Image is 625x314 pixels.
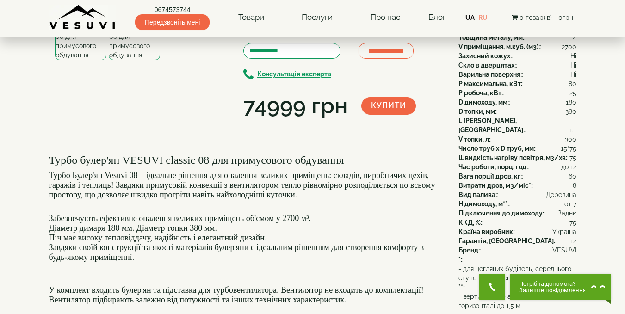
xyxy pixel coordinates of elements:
[552,227,576,236] span: Україна
[569,153,576,162] span: 75
[458,108,496,115] b: D топки, мм:
[458,199,576,209] div: :
[49,285,424,304] font: У комплект входить булер'ян та підставка для турбовентилятора. Вентилятор не входить до комплекта...
[458,98,576,107] div: :
[569,218,576,227] span: 75
[552,246,576,255] span: VESUVI
[458,255,576,264] div: :
[569,172,576,181] span: 60
[458,70,576,79] div: :
[458,237,555,245] b: Гарантія, [GEOGRAPHIC_DATA]:
[135,5,210,14] a: 0674573744
[458,228,514,235] b: Країна виробник:
[49,154,344,166] font: Турбо булер'ян VESUVI classic 08 для примусового обдування
[458,162,576,172] div: :
[570,51,576,61] span: Ні
[458,145,535,152] b: Число труб x D труб, мм:
[564,199,576,209] span: от 7
[458,209,576,218] div: :
[561,144,576,153] span: 15*75
[458,264,576,283] span: - для цегляних будівель, середнього ступеня утеплення
[458,191,497,198] b: Вид палива:
[570,61,576,70] span: Ні
[458,190,576,199] div: :
[566,98,576,107] span: 180
[478,14,488,21] a: RU
[458,79,576,88] div: :
[458,172,522,180] b: Вага порції дров, кг:
[458,71,522,78] b: Варильна поверхня:
[458,135,576,144] div: :
[243,90,347,122] div: 74999 грн
[479,274,505,300] button: Get Call button
[458,153,576,162] div: :
[458,227,576,236] div: :
[458,236,576,246] div: :
[458,219,482,226] b: ККД, %:
[561,162,576,172] span: до 12
[510,274,611,300] button: Chat button
[458,218,576,227] div: :
[562,42,576,51] span: 2700
[458,61,576,70] div: :
[458,163,528,171] b: Час роботи, порц. год:
[361,7,409,28] a: Про нас
[458,34,524,41] b: Товщина металу, мм:
[458,33,576,42] div: :
[135,14,210,30] span: Передзвоніть мені
[520,14,573,21] span: 0 товар(ів) - 0грн
[458,144,576,153] div: :
[458,246,480,254] b: Бренд:
[458,51,576,61] div: :
[428,12,446,22] a: Блог
[49,233,267,242] font: Піч має високу тепловіддачу, надійність і елегантний дизайн.
[458,292,576,310] span: - вертикальна частина (не менше), за горизонталі до 1,5 м
[465,14,475,21] a: UA
[458,209,544,217] b: Підключення до димоходу:
[458,89,503,97] b: P робоча, кВт:
[458,107,576,116] div: :
[569,88,576,98] span: 25
[458,62,516,69] b: Скло в дверцятах:
[458,43,540,50] b: V приміщення, м.куб. (м3):
[573,181,576,190] span: 8
[558,209,576,218] span: Заднє
[229,7,273,28] a: Товари
[361,97,416,115] button: Купити
[49,243,424,262] font: Завдяки своїй конструкції та якості матеріалів булер'яни є ідеальним рішенням для створення комфо...
[570,236,576,246] span: 12
[458,172,576,181] div: :
[458,88,576,98] div: :
[565,135,576,144] span: 300
[519,287,586,294] span: Залиште повідомлення
[49,214,311,223] font: Забезпечують ефективне опалення великих приміщень об'ємом у 2700 м³.
[49,5,116,30] img: content
[458,80,522,87] b: P максимальна, кВт:
[546,190,576,199] span: Деревина
[458,52,512,60] b: Захисний кожух:
[569,79,576,88] span: 80
[458,99,509,106] b: D димоходу, мм:
[458,264,576,292] div: :
[458,154,567,161] b: Швидкість нагріву повітря, м3/хв:
[458,42,576,51] div: :
[519,281,586,287] span: Потрібна допомога?
[458,117,525,134] b: L [PERSON_NAME], [GEOGRAPHIC_DATA]:
[458,181,576,190] div: :
[49,171,435,199] font: Турбо Булер'ян Vesuvi 08 – ідеальне рішення для опалення великих приміщень: складів, виробничих ц...
[458,116,576,135] div: :
[569,125,576,135] span: 1.1
[573,33,576,42] span: 4
[458,182,532,189] b: Витрати дров, м3/міс*:
[565,107,576,116] span: 380
[458,135,490,143] b: V топки, л:
[292,7,342,28] a: Послуги
[509,12,576,23] button: 0 товар(ів) - 0грн
[458,246,576,255] div: :
[257,71,331,78] b: Консультація експерта
[458,200,509,208] b: H димоходу, м**:
[49,223,217,233] font: Діаметр димаря 180 мм. Діаметр топки 380 мм.
[570,70,576,79] span: Ні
